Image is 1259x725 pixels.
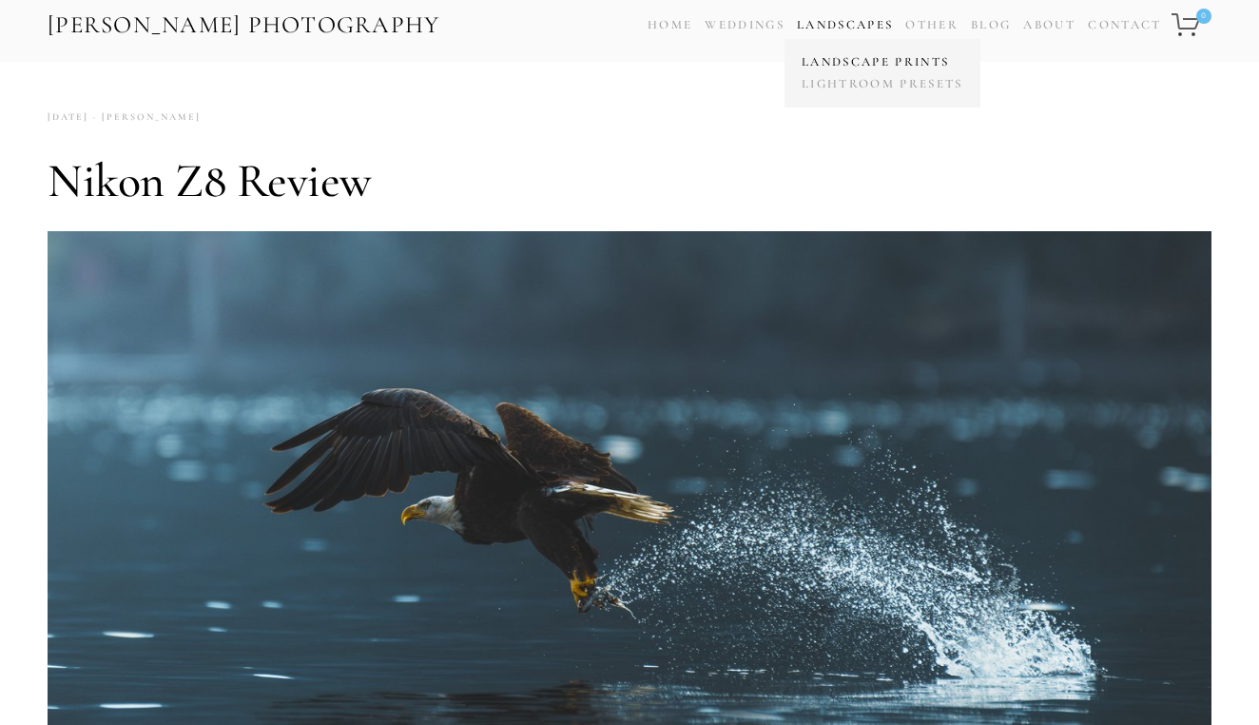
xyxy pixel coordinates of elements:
[797,17,893,32] a: Landscapes
[648,11,692,39] a: Home
[797,73,968,95] a: Lightroom Presets
[705,17,784,32] a: Weddings
[797,51,968,73] a: Landscape Prints
[905,17,959,32] a: Other
[971,11,1011,39] a: Blog
[1169,2,1213,48] a: 0 items in cart
[1088,11,1161,39] a: Contact
[88,105,201,130] a: [PERSON_NAME]
[48,105,88,130] time: [DATE]
[48,152,1211,209] h1: Nikon Z8 Review
[46,4,442,47] a: [PERSON_NAME] Photography
[1023,11,1075,39] a: About
[1196,9,1211,24] span: 0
